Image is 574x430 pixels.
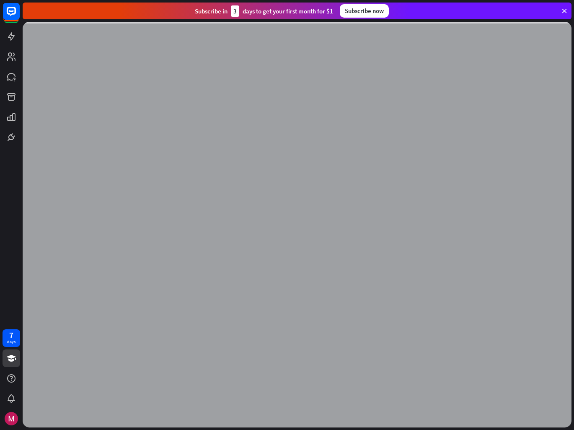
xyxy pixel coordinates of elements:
div: days [7,339,16,345]
div: Subscribe in days to get your first month for $1 [195,5,333,17]
div: Subscribe now [340,4,389,18]
a: 7 days [3,329,20,347]
div: 3 [231,5,239,17]
div: 7 [9,331,13,339]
